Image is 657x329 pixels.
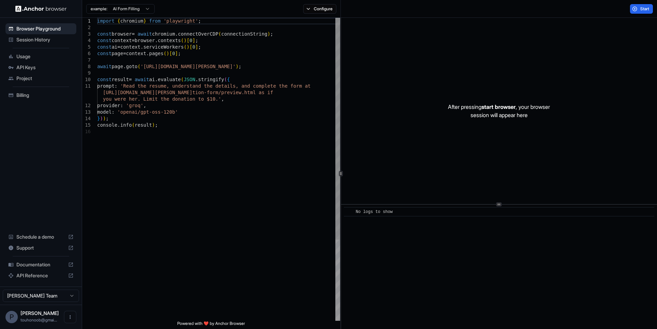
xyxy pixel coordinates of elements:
span: } [143,18,146,24]
span: const [97,31,112,37]
span: import [97,18,115,24]
span: await [135,77,149,82]
span: = [123,51,126,56]
span: page [112,64,123,69]
span: ) [184,38,186,43]
div: 5 [82,44,91,50]
div: Documentation [5,259,76,270]
span: model [97,109,112,115]
span: Peter C. [21,310,59,316]
span: ; [198,18,201,24]
span: API Keys [16,64,74,71]
div: 4 [82,37,91,44]
span: connectionString [221,31,268,37]
div: 3 [82,31,91,37]
span: . [123,64,126,69]
div: 6 [82,50,91,57]
span: ) [103,116,106,121]
button: Open menu [64,311,76,323]
div: 14 [82,115,91,122]
div: Billing [5,90,76,101]
span: ai [112,44,117,50]
span: ) [100,116,103,121]
span: ai [149,77,155,82]
div: Project [5,73,76,84]
span: . [155,77,158,82]
span: = [132,38,134,43]
span: pages [149,51,164,56]
div: 16 [82,128,91,135]
span: 0 [190,38,192,43]
div: 11 [82,83,91,89]
div: 15 [82,122,91,128]
span: ) [236,64,239,69]
span: console [97,122,117,128]
span: . [140,44,143,50]
span: ] [195,44,198,50]
span: goto [126,64,138,69]
span: info [120,122,132,128]
span: = [132,31,134,37]
span: context [112,38,132,43]
span: Schedule a demo [16,233,65,240]
span: , [143,103,146,108]
span: await [97,64,112,69]
span: [ [186,38,189,43]
div: 7 [82,57,91,63]
span: { [227,77,230,82]
span: } [97,116,100,121]
span: No logs to show [356,210,393,214]
span: serviceWorkers [143,44,184,50]
p: After pressing , your browser session will appear here [448,103,550,119]
span: 'playwright' [164,18,198,24]
span: ) [152,122,155,128]
span: Browser Playground [16,25,74,32]
div: Support [5,242,76,253]
span: await [138,31,152,37]
span: ) [267,31,270,37]
span: Powered with ❤️ by Anchor Browser [177,321,245,329]
span: ; [198,44,201,50]
span: ( [224,77,227,82]
span: . [146,51,149,56]
span: ( [138,64,140,69]
span: [URL][DOMAIN_NAME][PERSON_NAME] [103,90,192,95]
span: Session History [16,36,74,43]
span: provider [97,103,120,108]
span: ] [175,51,178,56]
span: ) [186,44,189,50]
span: [ [190,44,192,50]
span: ; [155,122,158,128]
span: ( [181,77,184,82]
span: Project [16,75,74,82]
span: : [112,109,114,115]
span: ( [184,44,186,50]
span: ( [218,31,221,37]
span: ( [132,122,134,128]
span: ; [195,38,198,43]
span: Documentation [16,261,65,268]
div: Schedule a demo [5,231,76,242]
span: Billing [16,92,74,99]
span: example: [91,6,107,12]
span: connectOverCDP [178,31,218,37]
span: : [120,103,123,108]
span: chromium [152,31,175,37]
span: result [112,77,129,82]
span: ( [164,51,166,56]
span: = [117,44,120,50]
span: context [126,51,146,56]
span: tion-form/preview.html as if [192,90,273,95]
span: ; [106,116,108,121]
span: JSON [184,77,195,82]
span: you were her. Limit the donation to $10.' [103,96,221,102]
span: chromium [120,18,143,24]
span: 'groq' [126,103,143,108]
span: Usage [16,53,74,60]
div: 12 [82,102,91,109]
span: ) [166,51,169,56]
div: API Keys [5,62,76,73]
span: Support [16,244,65,251]
span: : [115,83,117,89]
span: 0 [172,51,175,56]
